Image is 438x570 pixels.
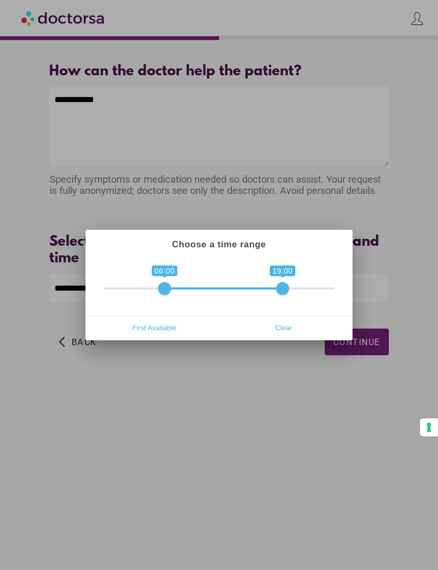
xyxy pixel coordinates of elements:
span: 19:00 [270,266,295,276]
span: Clear [222,319,345,335]
button: Clear [219,319,348,336]
strong: Choose a time range [172,239,266,249]
button: Your consent preferences for tracking technologies [420,418,438,436]
button: First Available [90,319,219,336]
span: First Available [93,319,216,335]
span: 06:00 [152,266,177,276]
